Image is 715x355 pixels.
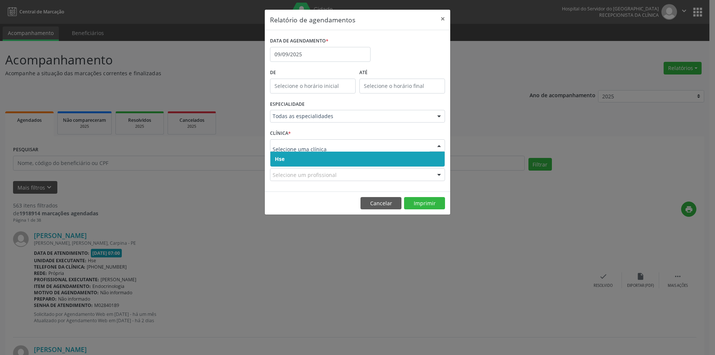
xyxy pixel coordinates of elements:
[273,171,337,179] span: Selecione um profissional
[273,112,430,120] span: Todas as especialidades
[360,197,401,210] button: Cancelar
[273,142,430,157] input: Selecione uma clínica
[359,67,445,79] label: ATÉ
[270,67,356,79] label: De
[270,15,355,25] h5: Relatório de agendamentos
[435,10,450,28] button: Close
[359,79,445,93] input: Selecione o horário final
[270,47,371,62] input: Selecione uma data ou intervalo
[404,197,445,210] button: Imprimir
[275,155,285,162] span: Hse
[270,79,356,93] input: Selecione o horário inicial
[270,128,291,139] label: CLÍNICA
[270,99,305,110] label: ESPECIALIDADE
[270,35,328,47] label: DATA DE AGENDAMENTO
